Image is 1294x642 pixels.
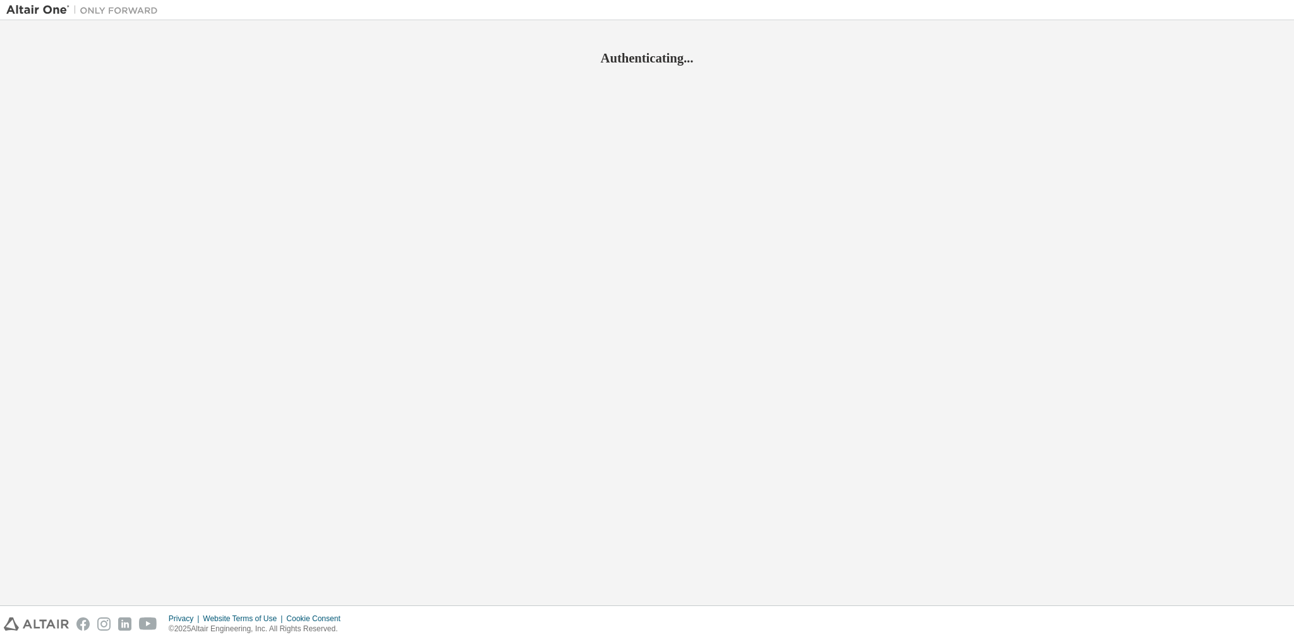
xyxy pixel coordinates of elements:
[203,614,286,624] div: Website Terms of Use
[6,50,1288,66] h2: Authenticating...
[97,617,111,631] img: instagram.svg
[4,617,69,631] img: altair_logo.svg
[118,617,131,631] img: linkedin.svg
[139,617,157,631] img: youtube.svg
[169,624,348,634] p: © 2025 Altair Engineering, Inc. All Rights Reserved.
[76,617,90,631] img: facebook.svg
[169,614,203,624] div: Privacy
[6,4,164,16] img: Altair One
[286,614,348,624] div: Cookie Consent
